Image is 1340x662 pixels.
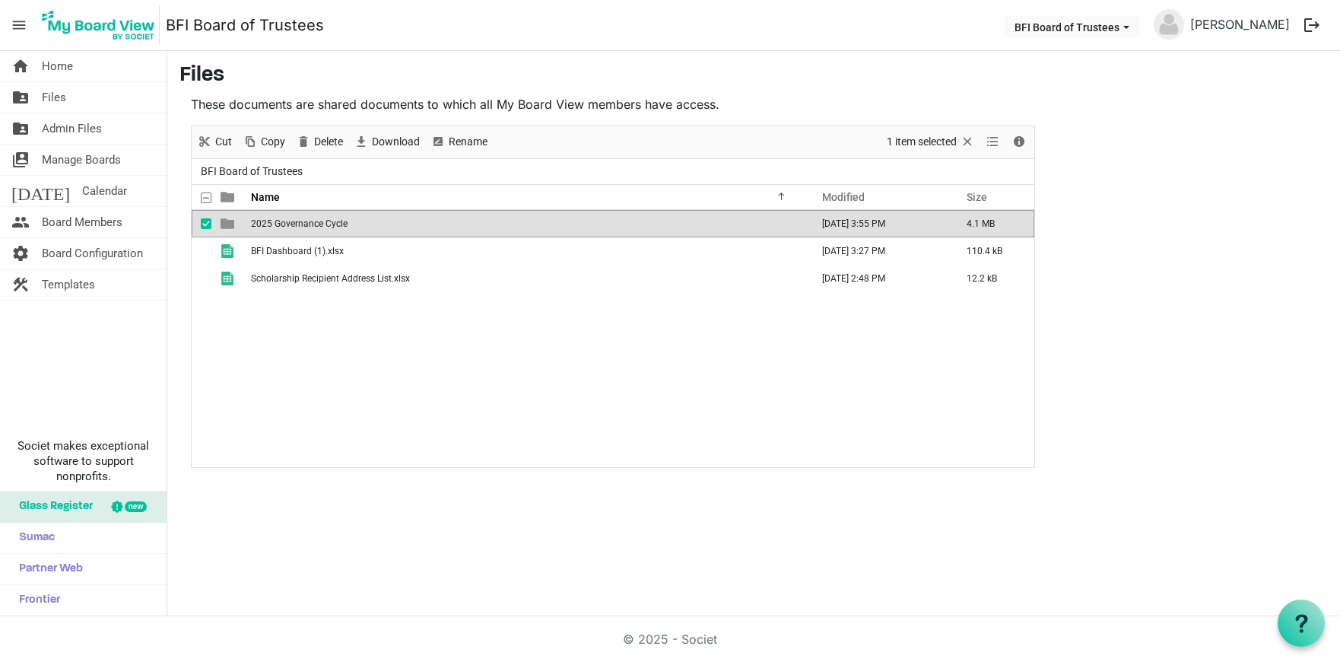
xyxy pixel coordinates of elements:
[192,265,211,292] td: checkbox
[192,210,211,237] td: checkbox
[951,210,1034,237] td: 4.1 MB is template cell column header Size
[884,132,978,151] button: Selection
[11,145,30,175] span: switch_account
[447,132,489,151] span: Rename
[623,632,717,647] a: © 2025 - Societ
[42,238,143,269] span: Board Configuration
[983,132,1002,151] button: View dropdownbutton
[211,265,246,292] td: is template cell column header type
[42,145,121,175] span: Manage Boards
[980,126,1006,158] div: View
[42,207,122,237] span: Board Members
[192,126,237,158] div: Cut
[1184,9,1296,40] a: [PERSON_NAME]
[967,191,987,203] span: Size
[1006,126,1032,158] div: Details
[125,501,147,512] div: new
[211,210,246,237] td: is template cell column header type
[806,265,951,292] td: September 25, 2025 2:48 PM column header Modified
[11,554,83,584] span: Partner Web
[192,237,211,265] td: checkbox
[428,132,491,151] button: Rename
[195,132,235,151] button: Cut
[251,246,344,256] span: BFI Dashboard (1).xlsx
[11,176,70,206] span: [DATE]
[237,126,291,158] div: Copy
[1009,132,1030,151] button: Details
[351,132,423,151] button: Download
[11,82,30,113] span: folder_shared
[11,585,60,616] span: Frontier
[370,132,421,151] span: Download
[191,95,1035,113] p: These documents are shared documents to which all My Board View members have access.
[251,191,280,203] span: Name
[11,269,30,300] span: construction
[251,273,410,284] span: Scholarship Recipient Address List.xlsx
[37,6,160,44] img: My Board View Logo
[240,132,288,151] button: Copy
[11,51,30,81] span: home
[11,113,30,144] span: folder_shared
[885,132,958,151] span: 1 item selected
[7,438,160,484] span: Societ makes exceptional software to support nonprofits.
[198,162,306,181] span: BFI Board of Trustees
[251,218,348,229] span: 2025 Governance Cycle
[259,132,287,151] span: Copy
[211,237,246,265] td: is template cell column header type
[348,126,425,158] div: Download
[166,10,324,40] a: BFI Board of Trustees
[951,237,1034,265] td: 110.4 kB is template cell column header Size
[246,210,806,237] td: 2025 Governance Cycle is template cell column header Name
[11,207,30,237] span: people
[11,492,93,522] span: Glass Register
[1296,9,1328,41] button: logout
[5,11,33,40] span: menu
[42,51,73,81] span: Home
[1154,9,1184,40] img: no-profile-picture.svg
[822,191,865,203] span: Modified
[313,132,345,151] span: Delete
[806,237,951,265] td: September 19, 2025 3:27 PM column header Modified
[246,265,806,292] td: Scholarship Recipient Address List.xlsx is template cell column header Name
[42,269,95,300] span: Templates
[37,6,166,44] a: My Board View Logo
[246,237,806,265] td: BFI Dashboard (1).xlsx is template cell column header Name
[82,176,127,206] span: Calendar
[11,238,30,269] span: settings
[294,132,346,151] button: Delete
[214,132,233,151] span: Cut
[806,210,951,237] td: October 02, 2025 3:55 PM column header Modified
[11,523,55,553] span: Sumac
[881,126,980,158] div: Clear selection
[42,113,102,144] span: Admin Files
[179,63,1328,89] h3: Files
[1005,16,1139,37] button: BFI Board of Trustees dropdownbutton
[425,126,493,158] div: Rename
[42,82,66,113] span: Files
[951,265,1034,292] td: 12.2 kB is template cell column header Size
[291,126,348,158] div: Delete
